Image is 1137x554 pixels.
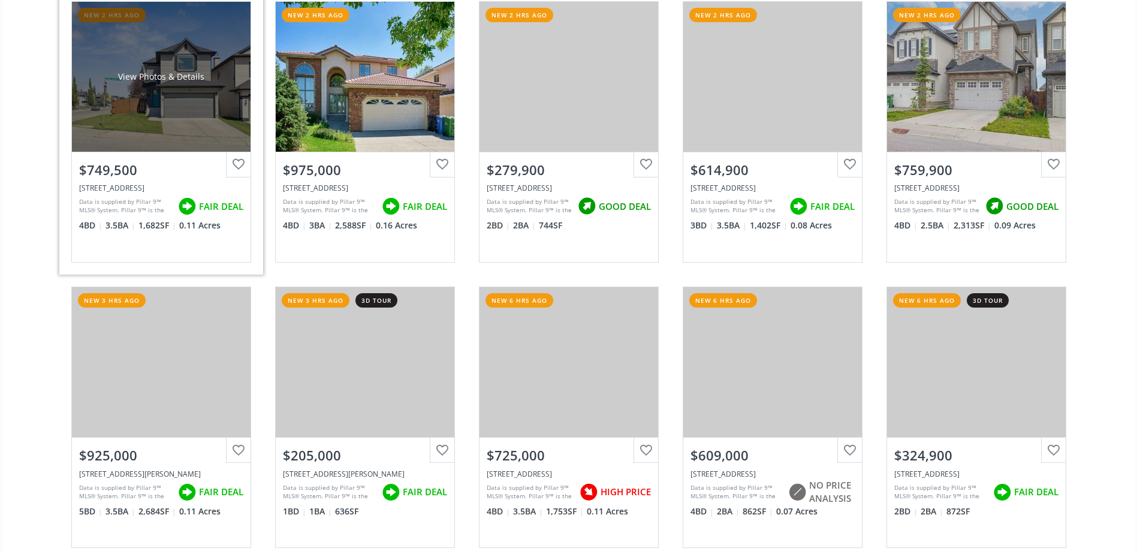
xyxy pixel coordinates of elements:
[921,219,951,231] span: 2.5 BA
[599,200,651,213] span: GOOD DEAL
[776,505,818,517] span: 0.07 Acres
[717,219,747,231] span: 3.5 BA
[309,219,332,231] span: 3 BA
[175,480,199,504] img: rating icon
[1006,200,1058,213] span: GOOD DEAL
[894,183,1058,193] div: 44 Nolancrest Green NW, Calgary, AB T3R 0P8
[79,446,243,465] div: $925,000
[79,197,172,215] div: Data is supplied by Pillar 9™ MLS® System. Pillar 9™ is the owner of the copyright in its MLS® Sy...
[743,505,773,517] span: 862 SF
[487,446,651,465] div: $725,000
[376,219,417,231] span: 0.16 Acres
[105,219,135,231] span: 3.5 BA
[283,161,447,179] div: $975,000
[487,483,574,501] div: Data is supplied by Pillar 9™ MLS® System. Pillar 9™ is the owner of the copyright in its MLS® Sy...
[513,505,543,517] span: 3.5 BA
[894,161,1058,179] div: $759,900
[487,219,510,231] span: 2 BD
[118,71,204,83] div: View Photos & Details
[487,161,651,179] div: $279,900
[946,505,970,517] span: 872 SF
[79,161,243,179] div: $749,500
[690,197,783,215] div: Data is supplied by Pillar 9™ MLS® System. Pillar 9™ is the owner of the copyright in its MLS® Sy...
[138,505,176,517] span: 2,684 SF
[403,200,447,213] span: FAIR DEAL
[894,469,1058,479] div: 151 Legacy Main Street SE #6209, Calgary, AB T2X 4A4
[283,469,447,479] div: 30 McHugh Court NE #517, Calgary, AB T2E 7X3
[335,505,358,517] span: 636 SF
[199,486,243,498] span: FAIR DEAL
[601,486,651,498] span: HIGH PRICE
[487,183,651,193] div: 333 Riverfront Avenue SE #227, Calgary, AB T2G 5R1
[690,446,855,465] div: $609,000
[79,483,172,501] div: Data is supplied by Pillar 9™ MLS® System. Pillar 9™ is the owner of the copyright in its MLS® Sy...
[513,219,536,231] span: 2 BA
[105,505,135,517] span: 3.5 BA
[587,505,628,517] span: 0.11 Acres
[921,505,943,517] span: 2 BA
[283,505,306,517] span: 1 BD
[487,197,572,215] div: Data is supplied by Pillar 9™ MLS® System. Pillar 9™ is the owner of the copyright in its MLS® Sy...
[175,194,199,218] img: rating icon
[690,183,855,193] div: 329 Bridleridge Way SW, Calgary, AB T2Y 4M5
[575,194,599,218] img: rating icon
[487,469,651,479] div: 4630 43 Street NE, Calgary, AB T1Y6J5
[199,200,243,213] span: FAIR DEAL
[487,505,510,517] span: 4 BD
[179,219,221,231] span: 0.11 Acres
[577,480,601,504] img: rating icon
[894,505,918,517] span: 2 BD
[283,446,447,465] div: $205,000
[990,480,1014,504] img: rating icon
[785,480,809,504] img: rating icon
[690,219,714,231] span: 3 BD
[79,219,102,231] span: 4 BD
[786,194,810,218] img: rating icon
[690,161,855,179] div: $614,900
[954,219,991,231] span: 2,313 SF
[791,219,832,231] span: 0.08 Acres
[539,219,562,231] span: 744 SF
[138,219,176,231] span: 1,682 SF
[335,219,373,231] span: 2,588 SF
[894,446,1058,465] div: $324,900
[283,219,306,231] span: 4 BD
[403,486,447,498] span: FAIR DEAL
[894,483,987,501] div: Data is supplied by Pillar 9™ MLS® System. Pillar 9™ is the owner of the copyright in its MLS® Sy...
[179,505,221,517] span: 0.11 Acres
[283,183,447,193] div: 81 Edgevalley Way NW, Calgary, AB T3A 4X7
[79,183,243,193] div: 2 Citadel Estates Heights NW, Calgary, AB T3G 5E4
[717,505,740,517] span: 2 BA
[379,194,403,218] img: rating icon
[79,505,102,517] span: 5 BD
[809,479,855,505] span: NO PRICE ANALYSIS
[994,219,1036,231] span: 0.09 Acres
[690,469,855,479] div: 12 tarington Manor, Calgary, AB T3J 4N2
[894,219,918,231] span: 4 BD
[309,505,332,517] span: 1 BA
[283,197,376,215] div: Data is supplied by Pillar 9™ MLS® System. Pillar 9™ is the owner of the copyright in its MLS® Sy...
[690,505,714,517] span: 4 BD
[379,480,403,504] img: rating icon
[79,469,243,479] div: 46 Crestbrook Hill SW, Calgary, AB T3B 0C4
[982,194,1006,218] img: rating icon
[894,197,979,215] div: Data is supplied by Pillar 9™ MLS® System. Pillar 9™ is the owner of the copyright in its MLS® Sy...
[1014,486,1058,498] span: FAIR DEAL
[690,483,782,501] div: Data is supplied by Pillar 9™ MLS® System. Pillar 9™ is the owner of the copyright in its MLS® Sy...
[283,483,376,501] div: Data is supplied by Pillar 9™ MLS® System. Pillar 9™ is the owner of the copyright in its MLS® Sy...
[810,200,855,213] span: FAIR DEAL
[546,505,584,517] span: 1,753 SF
[750,219,788,231] span: 1,402 SF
